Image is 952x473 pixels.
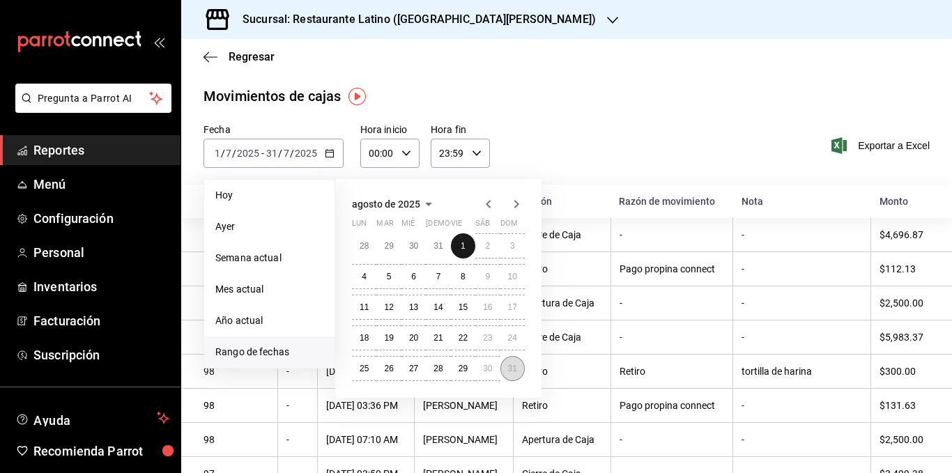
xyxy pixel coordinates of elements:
[214,148,221,159] input: --
[352,356,376,381] button: 25 de agosto de 2025
[451,295,475,320] button: 15 de agosto de 2025
[483,333,492,343] abbr: 23 de agosto de 2025
[742,366,862,377] div: tortilla de harina
[38,91,150,106] span: Pregunta a Parrot AI
[459,333,468,343] abbr: 22 de agosto de 2025
[880,434,930,445] div: $2,500.00
[278,148,282,159] span: /
[352,325,376,350] button: 18 de agosto de 2025
[620,229,724,240] div: -
[376,233,401,258] button: 29 de julio de 2025
[426,219,508,233] abbr: jueves
[283,148,290,159] input: --
[620,263,724,274] div: Pago propina connect
[742,229,862,240] div: -
[426,233,450,258] button: 31 de julio de 2025
[411,272,416,281] abbr: 6 de agosto de 2025
[451,356,475,381] button: 29 de agosto de 2025
[483,364,492,373] abbr: 30 de agosto de 2025
[431,125,490,134] label: Hora fin
[352,219,367,233] abbr: lunes
[232,148,236,159] span: /
[215,188,323,203] span: Hoy
[475,264,500,289] button: 9 de agosto de 2025
[215,282,323,297] span: Mes actual
[485,241,490,251] abbr: 2 de agosto de 2025
[352,295,376,320] button: 11 de agosto de 2025
[880,400,930,411] div: $131.63
[215,219,323,234] span: Ayer
[401,356,426,381] button: 27 de agosto de 2025
[221,148,225,159] span: /
[326,434,405,445] div: [DATE] 07:10 AM
[15,84,171,113] button: Pregunta a Parrot AI
[461,241,466,251] abbr: 1 de agosto de 2025
[348,88,366,105] button: Tooltip marker
[619,196,724,207] div: Razón de movimiento
[475,233,500,258] button: 2 de agosto de 2025
[286,400,309,411] div: -
[384,333,393,343] abbr: 19 de agosto de 2025
[225,148,232,159] input: --
[475,219,490,233] abbr: sábado
[426,356,450,381] button: 28 de agosto de 2025
[742,297,862,309] div: -
[620,434,724,445] div: -
[426,295,450,320] button: 14 de agosto de 2025
[461,272,466,281] abbr: 8 de agosto de 2025
[742,196,863,207] div: Nota
[401,233,426,258] button: 30 de julio de 2025
[204,366,269,377] div: 98
[451,219,462,233] abbr: viernes
[500,233,525,258] button: 3 de agosto de 2025
[423,400,505,411] div: [PERSON_NAME]
[401,264,426,289] button: 6 de agosto de 2025
[204,434,269,445] div: 98
[236,148,260,159] input: ----
[475,325,500,350] button: 23 de agosto de 2025
[620,297,724,309] div: -
[204,125,344,134] label: Fecha
[500,264,525,289] button: 10 de agosto de 2025
[742,400,862,411] div: -
[231,11,596,28] h3: Sucursal: Restaurante Latino ([GEOGRAPHIC_DATA][PERSON_NAME])
[508,272,517,281] abbr: 10 de agosto de 2025
[33,243,169,262] span: Personal
[401,295,426,320] button: 13 de agosto de 2025
[33,209,169,228] span: Configuración
[33,442,169,460] span: Recomienda Parrot
[409,333,418,343] abbr: 20 de agosto de 2025
[423,434,505,445] div: [PERSON_NAME]
[451,264,475,289] button: 8 de agosto de 2025
[326,366,405,377] div: [DATE] 03:44 PM
[880,332,930,343] div: $5,983.37
[426,264,450,289] button: 7 de agosto de 2025
[742,332,862,343] div: -
[290,148,294,159] span: /
[33,346,169,364] span: Suscripción
[360,333,369,343] abbr: 18 de agosto de 2025
[376,295,401,320] button: 12 de agosto de 2025
[508,364,517,373] abbr: 31 de agosto de 2025
[880,229,930,240] div: $4,696.87
[376,356,401,381] button: 26 de agosto de 2025
[215,313,323,328] span: Año actual
[433,333,443,343] abbr: 21 de agosto de 2025
[33,141,169,160] span: Reportes
[522,434,602,445] div: Apertura de Caja
[215,345,323,359] span: Rango de fechas
[500,356,525,381] button: 31 de agosto de 2025
[352,233,376,258] button: 28 de julio de 2025
[880,196,930,207] div: Monto
[834,137,930,154] button: Exportar a Excel
[880,263,930,274] div: $112.13
[475,356,500,381] button: 30 de agosto de 2025
[485,272,490,281] abbr: 9 de agosto de 2025
[352,196,437,212] button: agosto de 2025
[204,50,275,63] button: Regresar
[409,364,418,373] abbr: 27 de agosto de 2025
[426,325,450,350] button: 21 de agosto de 2025
[261,148,264,159] span: -
[384,302,393,312] abbr: 12 de agosto de 2025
